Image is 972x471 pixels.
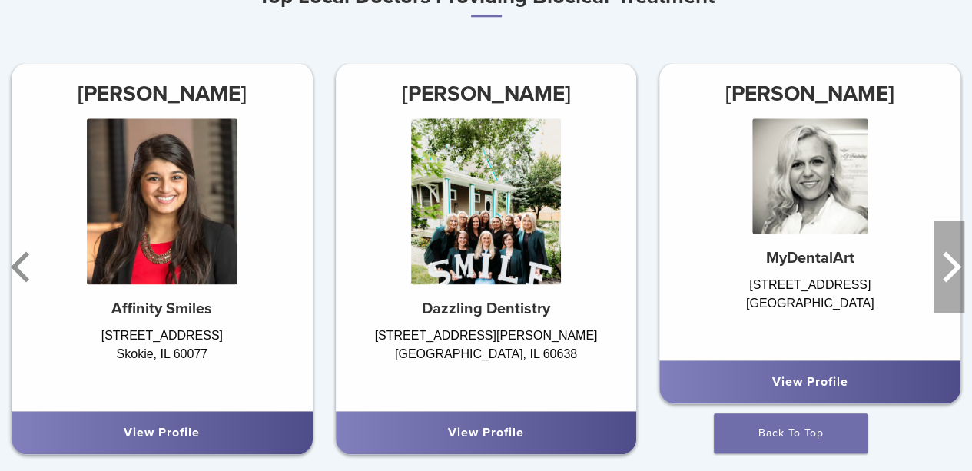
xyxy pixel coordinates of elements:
h3: [PERSON_NAME] [336,75,637,112]
img: Joana Tylman [752,118,868,234]
a: View Profile [772,374,848,390]
div: [STREET_ADDRESS] [GEOGRAPHIC_DATA] [659,276,960,345]
div: [STREET_ADDRESS][PERSON_NAME] [GEOGRAPHIC_DATA], IL 60638 [336,327,637,396]
strong: Dazzling Dentistry [422,300,550,318]
button: Previous [8,221,38,313]
a: Back To Top [714,413,868,453]
strong: Affinity Smiles [111,300,212,318]
a: View Profile [124,425,200,440]
h3: [PERSON_NAME] [659,75,960,112]
button: Next [934,221,964,313]
div: [STREET_ADDRESS] Skokie, IL 60077 [12,327,313,396]
img: Dr. Mansi Raina [87,118,237,284]
img: Dr. Margaret Radziszewski [411,118,562,284]
h3: [PERSON_NAME] [12,75,313,112]
a: View Profile [448,425,524,440]
strong: MyDentalArt [766,249,854,267]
